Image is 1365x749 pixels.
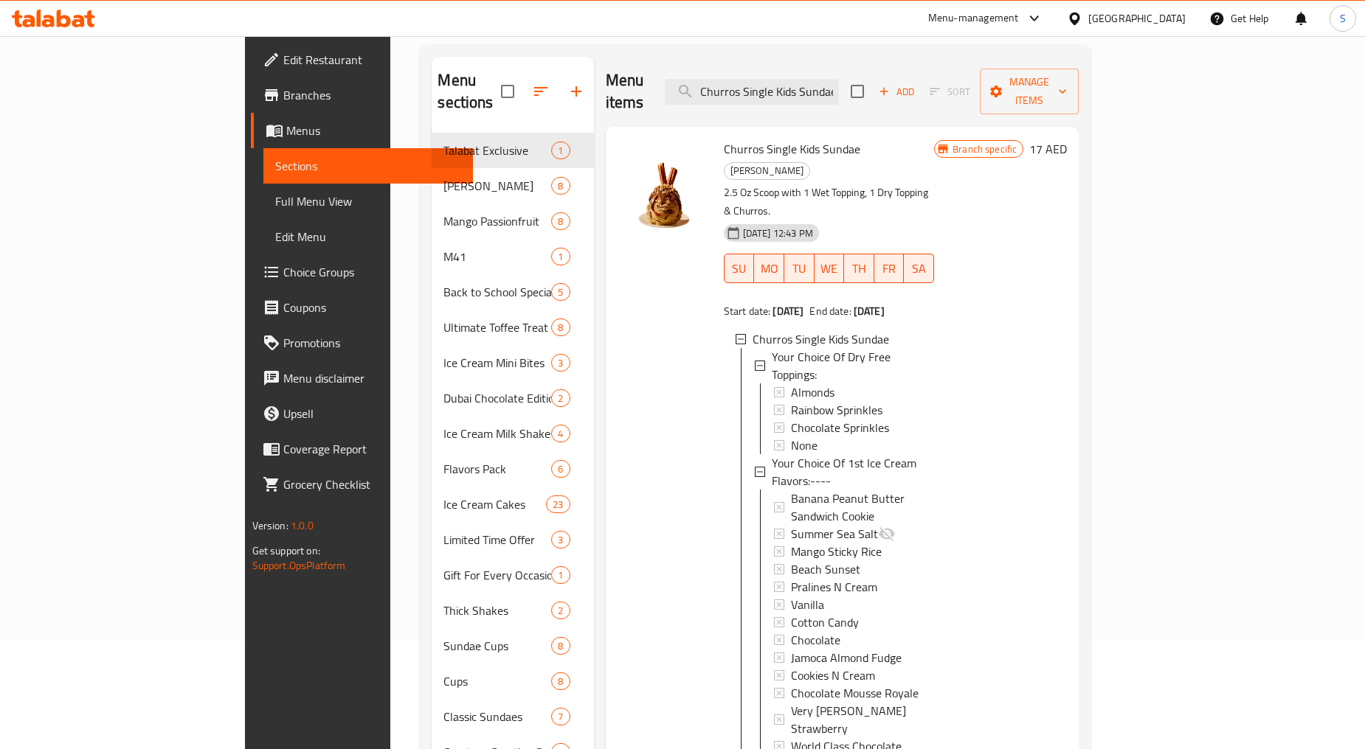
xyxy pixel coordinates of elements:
span: Pralines N Cream [791,578,877,596]
div: [GEOGRAPHIC_DATA] [1088,10,1186,27]
span: Manage items [992,73,1067,110]
span: 4 [552,427,569,441]
img: Churros Single Kids Sundae [618,139,712,233]
div: Mango Passionfruit [443,212,551,230]
span: 8 [552,215,569,229]
span: Chocolate Mousse Royale [791,684,919,702]
span: Summer Sea Salt [791,525,878,543]
span: Your Choice Of 1st Ice Cream Flavors:---- [772,454,923,490]
span: Select section first [920,80,980,103]
span: Branch specific [947,142,1023,156]
div: Classic Sundaes7 [432,699,593,734]
div: Sundae Cups8 [432,628,593,663]
span: 8 [552,639,569,653]
span: Promotions [283,334,461,352]
span: Cotton Candy [791,613,859,631]
h6: 17 AED [1029,139,1067,159]
span: Mango Sticky Rice [791,543,882,560]
span: Back to School Special [443,283,551,301]
span: Sundae Cups [443,637,551,655]
span: 6 [552,462,569,476]
a: Menus [251,113,473,148]
div: Ice Cream Milk Shakes [443,425,551,442]
span: Menus [286,122,461,139]
div: Cups8 [432,663,593,699]
div: Cups [443,672,551,690]
span: 8 [552,675,569,689]
span: Limited Time Offer [443,531,551,548]
div: Mango Passionfruit8 [432,203,593,239]
div: Churros Sundae [443,177,551,195]
span: Get support on: [252,541,320,560]
div: items [546,495,570,513]
span: Churros Single Kids Sundae [724,138,860,160]
div: Back to School Special5 [432,274,593,310]
span: [PERSON_NAME] [443,177,551,195]
div: items [551,531,570,548]
h2: Menu items [606,69,648,114]
button: WE [815,254,845,283]
span: Cookies N Cream [791,666,875,684]
span: Dubai Chocolate Edition [443,389,551,407]
span: Banana Peanut Butter Sandwich Cookie [791,490,923,525]
a: Support.OpsPlatform [252,556,346,575]
span: Classic Sundaes [443,708,551,725]
span: 7 [552,710,569,724]
span: Add [877,83,916,100]
span: TH [850,258,868,279]
input: search [665,79,839,105]
span: FR [880,258,899,279]
span: 1 [552,250,569,264]
div: items [551,248,570,265]
button: FR [874,254,905,283]
div: items [551,283,570,301]
span: Sort sections [523,74,559,109]
span: Grocery Checklist [283,475,461,493]
a: Branches [251,77,473,113]
span: S [1340,10,1346,27]
span: 2 [552,604,569,618]
span: 23 [547,498,569,512]
span: 3 [552,356,569,370]
span: [PERSON_NAME] [725,162,809,179]
div: items [551,318,570,336]
div: items [551,177,570,195]
span: [DATE] 12:43 PM [737,226,819,240]
span: 1 [552,144,569,158]
span: Start date: [724,302,771,321]
button: TH [844,254,874,283]
a: Full Menu View [263,184,473,219]
div: items [551,354,570,372]
div: items [551,637,570,655]
button: MO [754,254,784,283]
a: Coupons [251,290,473,325]
span: Branches [283,86,461,104]
div: Menu-management [928,10,1019,27]
div: Talabat Exclusive [443,142,551,159]
span: Chocolate Sprinkles [791,419,889,436]
span: 8 [552,321,569,335]
button: Add section [559,74,594,109]
span: Your Choice Of Dry Free Toppings: [772,348,923,383]
span: Churros Single Kids Sundae [753,330,889,348]
span: Version: [252,516,288,535]
div: [PERSON_NAME]8 [432,168,593,203]
span: M41 [443,248,551,265]
span: Almonds [791,383,834,401]
span: Choice Groups [283,263,461,281]
b: [DATE] [773,302,804,321]
div: Thick Shakes2 [432,593,593,628]
a: Choice Groups [251,254,473,290]
a: Sections [263,148,473,184]
span: MO [760,258,778,279]
span: Coverage Report [283,440,461,458]
span: Very [PERSON_NAME] Strawberry [791,702,923,737]
span: 1.0.0 [291,516,314,535]
div: items [551,460,570,478]
div: items [551,142,570,159]
span: Thick Shakes [443,602,551,619]
span: Select all sections [492,76,523,107]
